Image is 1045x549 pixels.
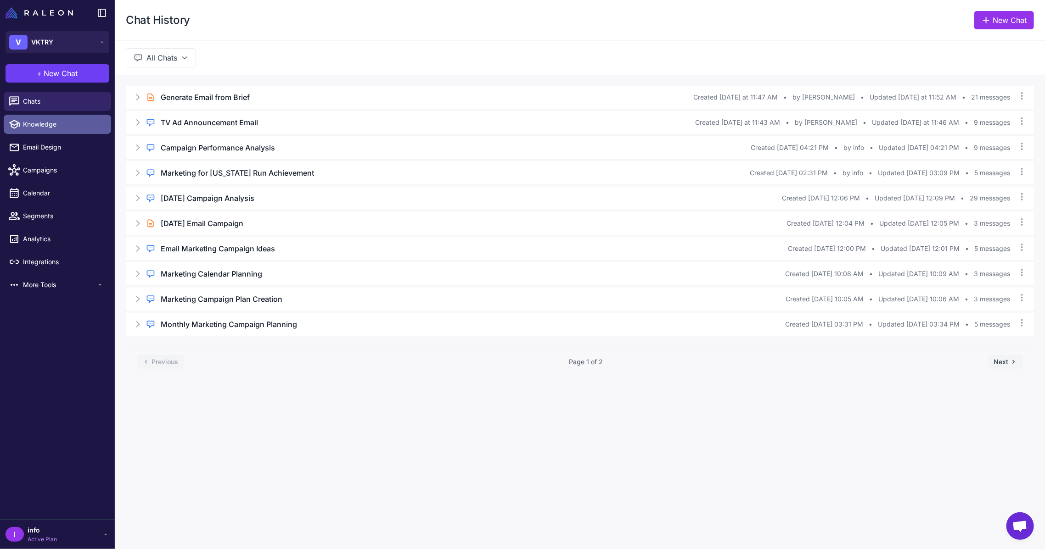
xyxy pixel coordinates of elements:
[974,244,1010,254] span: 5 messages
[792,92,855,102] span: by [PERSON_NAME]
[974,11,1034,29] a: New Chat
[834,143,838,153] span: •
[965,218,968,228] span: •
[860,92,864,102] span: •
[569,357,603,367] span: Page 1 of 2
[161,142,275,153] h3: Campaign Performance Analysis
[782,193,860,203] span: Created [DATE] 12:06 PM
[879,143,959,153] span: Updated [DATE] 04:21 PM
[9,35,28,50] div: V
[6,64,109,83] button: +New Chat
[23,165,104,175] span: Campaigns
[870,143,873,153] span: •
[865,193,869,203] span: •
[870,92,956,102] span: Updated [DATE] at 11:52 AM
[965,319,969,329] span: •
[37,68,42,79] span: +
[974,269,1010,279] span: 3 messages
[875,193,955,203] span: Updated [DATE] 12:09 PM
[23,96,104,106] span: Chats
[44,68,78,79] span: New Chat
[161,294,282,305] h3: Marketing Campaign Plan Creation
[965,168,969,178] span: •
[965,117,968,128] span: •
[879,218,959,228] span: Updated [DATE] 12:05 PM
[4,138,111,157] a: Email Design
[28,525,57,535] span: info
[974,168,1010,178] span: 5 messages
[869,269,873,279] span: •
[161,92,250,103] h3: Generate Email from Brief
[28,535,57,543] span: Active Plan
[843,168,863,178] span: by info
[786,294,864,304] span: Created [DATE] 10:05 AM
[869,319,872,329] span: •
[4,229,111,249] a: Analytics
[6,527,24,542] div: I
[974,319,1010,329] span: 5 messages
[23,234,104,244] span: Analytics
[863,117,866,128] span: •
[4,206,111,226] a: Segments
[751,143,829,153] span: Created [DATE] 04:21 PM
[974,294,1010,304] span: 3 messages
[126,48,196,67] button: All Chats
[833,168,837,178] span: •
[4,252,111,272] a: Integrations
[962,92,966,102] span: •
[965,244,969,254] span: •
[4,115,111,134] a: Knowledge
[161,268,262,279] h3: Marketing Calendar Planning
[4,161,111,180] a: Campaigns
[161,319,297,330] h3: Monthly Marketing Campaign Planning
[965,294,968,304] span: •
[23,188,104,198] span: Calendar
[970,193,1010,203] span: 29 messages
[750,168,828,178] span: Created [DATE] 02:31 PM
[4,183,111,203] a: Calendar
[6,7,73,18] img: Raleon Logo
[695,117,780,128] span: Created [DATE] at 11:43 AM
[971,92,1010,102] span: 21 messages
[137,355,184,369] button: Previous
[974,218,1010,228] span: 3 messages
[974,143,1010,153] span: 9 messages
[161,243,275,254] h3: Email Marketing Campaign Ideas
[881,244,960,254] span: Updated [DATE] 12:01 PM
[783,92,787,102] span: •
[1006,512,1034,540] a: Open chat
[161,167,314,178] h3: Marketing for [US_STATE] Run Achievement
[878,319,960,329] span: Updated [DATE] 03:34 PM
[786,117,789,128] span: •
[23,211,104,221] span: Segments
[161,117,258,128] h3: TV Ad Announcement Email
[988,355,1023,369] button: Next
[6,31,109,53] button: VVKTRY
[23,280,96,290] span: More Tools
[787,218,865,228] span: Created [DATE] 12:04 PM
[872,117,959,128] span: Updated [DATE] at 11:46 AM
[843,143,864,153] span: by info
[23,142,104,152] span: Email Design
[161,218,243,229] h3: [DATE] Email Campaign
[965,269,968,279] span: •
[878,168,960,178] span: Updated [DATE] 03:09 PM
[870,218,874,228] span: •
[788,244,866,254] span: Created [DATE] 12:00 PM
[161,193,254,204] h3: [DATE] Campaign Analysis
[871,244,875,254] span: •
[126,13,190,28] h1: Chat History
[795,117,857,128] span: by [PERSON_NAME]
[965,143,968,153] span: •
[974,117,1010,128] span: 9 messages
[785,269,864,279] span: Created [DATE] 10:08 AM
[869,294,873,304] span: •
[4,92,111,111] a: Chats
[31,37,53,47] span: VKTRY
[23,257,104,267] span: Integrations
[693,92,778,102] span: Created [DATE] at 11:47 AM
[785,319,863,329] span: Created [DATE] 03:31 PM
[869,168,872,178] span: •
[961,193,964,203] span: •
[23,119,104,129] span: Knowledge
